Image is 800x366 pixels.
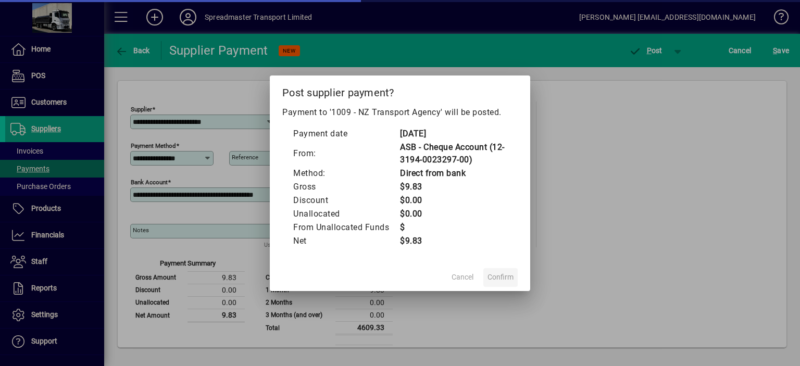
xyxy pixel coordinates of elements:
td: Method: [293,167,399,180]
td: Unallocated [293,207,399,221]
td: Gross [293,180,399,194]
td: $9.83 [399,180,507,194]
td: ASB - Cheque Account (12-3194-0023297-00) [399,141,507,167]
td: Net [293,234,399,248]
p: Payment to '1009 - NZ Transport Agency' will be posted. [282,106,518,119]
td: Payment date [293,127,399,141]
td: [DATE] [399,127,507,141]
td: $0.00 [399,207,507,221]
h2: Post supplier payment? [270,75,530,106]
td: $0.00 [399,194,507,207]
td: $9.83 [399,234,507,248]
td: From Unallocated Funds [293,221,399,234]
td: Discount [293,194,399,207]
td: Direct from bank [399,167,507,180]
td: $ [399,221,507,234]
td: From: [293,141,399,167]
